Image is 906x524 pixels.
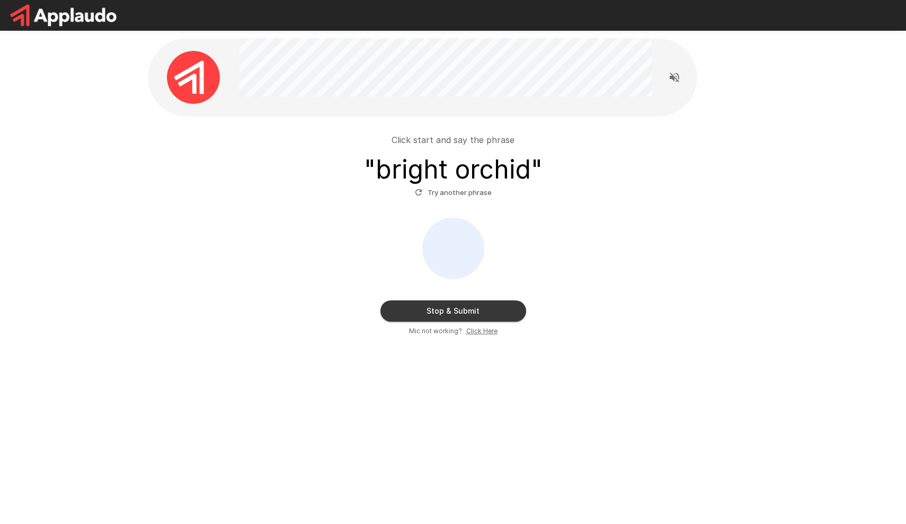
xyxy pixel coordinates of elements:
h3: " bright orchid " [364,155,543,184]
u: Click Here [466,327,498,335]
img: applaudo_avatar.png [167,51,220,104]
button: Read questions aloud [664,67,685,88]
p: Click start and say the phrase [392,134,514,146]
button: Stop & Submit [380,300,526,322]
button: Try another phrase [412,184,494,201]
span: Mic not working? [409,326,462,336]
